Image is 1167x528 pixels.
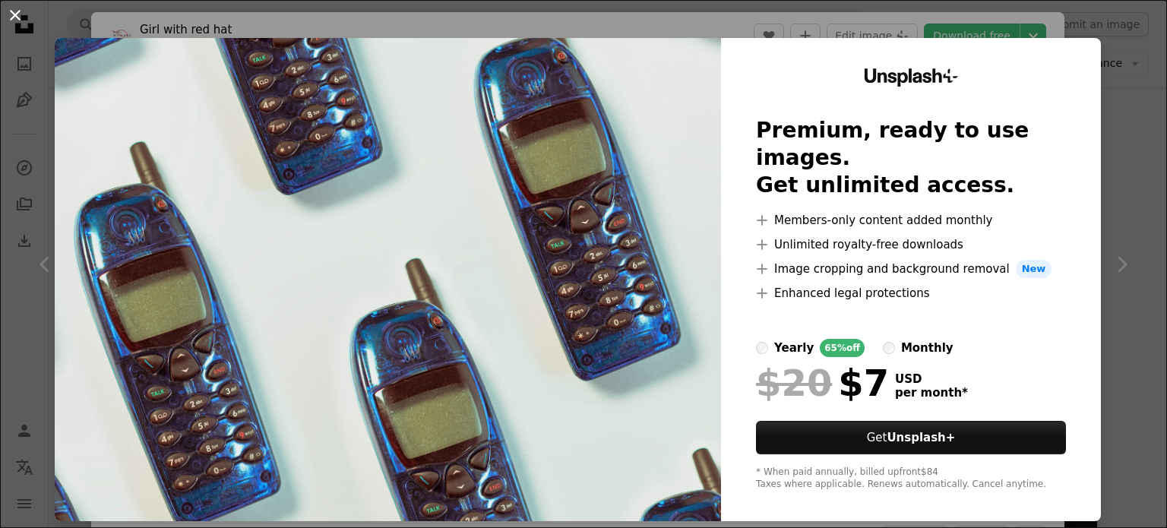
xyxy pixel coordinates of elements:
li: Unlimited royalty-free downloads [756,236,1066,254]
li: Members-only content added monthly [756,211,1066,229]
div: yearly [774,339,814,357]
input: monthly [883,342,895,354]
h2: Premium, ready to use images. Get unlimited access. [756,117,1066,199]
div: * When paid annually, billed upfront $84 Taxes where applicable. Renews automatically. Cancel any... [756,466,1066,491]
div: $7 [756,363,889,403]
span: per month * [895,386,968,400]
span: New [1016,260,1052,278]
input: yearly65%off [756,342,768,354]
button: GetUnsplash+ [756,421,1066,454]
div: 65% off [820,339,865,357]
div: monthly [901,339,954,357]
span: USD [895,372,968,386]
span: $20 [756,363,832,403]
li: Enhanced legal protections [756,284,1066,302]
strong: Unsplash+ [887,431,955,444]
li: Image cropping and background removal [756,260,1066,278]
